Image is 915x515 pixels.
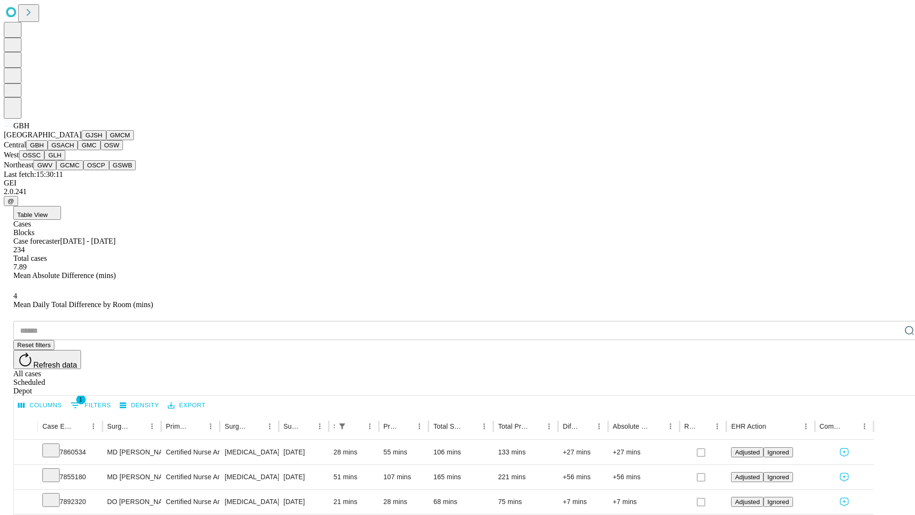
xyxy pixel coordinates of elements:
[613,422,650,430] div: Absolute Difference
[767,498,789,505] span: Ignored
[224,465,274,489] div: [MEDICAL_DATA]
[542,420,556,433] button: Menu
[19,469,33,486] button: Expand
[350,420,363,433] button: Sort
[191,420,204,433] button: Sort
[132,420,145,433] button: Sort
[731,472,763,482] button: Adjusted
[263,420,276,433] button: Menu
[42,440,98,464] div: 7860534
[763,447,793,457] button: Ignored
[13,263,27,271] span: 7.89
[56,160,83,170] button: GCMC
[4,131,81,139] span: [GEOGRAPHIC_DATA]
[166,465,215,489] div: Certified Nurse Anesthetist
[16,398,64,413] button: Select columns
[498,465,553,489] div: 221 mins
[433,490,488,514] div: 68 mins
[13,254,47,262] span: Total cases
[363,420,376,433] button: Menu
[413,420,426,433] button: Menu
[284,422,299,430] div: Surgery Date
[313,420,326,433] button: Menu
[384,440,424,464] div: 55 mins
[334,422,335,430] div: Scheduled In Room Duration
[731,422,766,430] div: EHR Action
[284,465,324,489] div: [DATE]
[433,440,488,464] div: 106 mins
[592,420,606,433] button: Menu
[19,444,33,461] button: Expand
[763,497,793,507] button: Ignored
[4,179,911,187] div: GEI
[498,422,528,430] div: Total Predicted Duration
[107,490,156,514] div: DO [PERSON_NAME]
[83,160,109,170] button: OSCP
[4,170,63,178] span: Last fetch: 15:30:11
[799,420,813,433] button: Menu
[767,449,789,456] span: Ignored
[334,490,374,514] div: 21 mins
[60,237,115,245] span: [DATE] - [DATE]
[145,420,159,433] button: Menu
[498,490,553,514] div: 75 mins
[166,440,215,464] div: Certified Nurse Anesthetist
[17,341,51,349] span: Reset filters
[731,447,763,457] button: Adjusted
[563,465,603,489] div: +56 mins
[335,420,349,433] div: 1 active filter
[858,420,871,433] button: Menu
[13,122,30,130] span: GBH
[613,465,675,489] div: +56 mins
[81,130,106,140] button: GJSH
[19,150,45,160] button: OSSC
[4,196,18,206] button: @
[224,440,274,464] div: [MEDICAL_DATA] CA SCRN HI RISK
[101,140,123,150] button: OSW
[464,420,478,433] button: Sort
[384,465,424,489] div: 107 mins
[767,420,781,433] button: Sort
[250,420,263,433] button: Sort
[224,422,248,430] div: Surgery Name
[107,422,131,430] div: Surgeon Name
[68,398,113,413] button: Show filters
[48,140,78,150] button: GSACH
[13,271,116,279] span: Mean Absolute Difference (mins)
[763,472,793,482] button: Ignored
[613,440,675,464] div: +27 mins
[384,422,399,430] div: Predicted In Room Duration
[579,420,592,433] button: Sort
[735,498,760,505] span: Adjusted
[166,490,215,514] div: Certified Nurse Anesthetist
[563,490,603,514] div: +7 mins
[33,160,56,170] button: GWV
[651,420,664,433] button: Sort
[13,340,54,350] button: Reset filters
[42,465,98,489] div: 7855180
[384,490,424,514] div: 28 mins
[735,449,760,456] span: Adjusted
[76,395,86,404] span: 1
[697,420,711,433] button: Sort
[13,292,17,300] span: 4
[4,187,911,196] div: 2.0.241
[165,398,208,413] button: Export
[563,422,578,430] div: Difference
[13,300,153,309] span: Mean Daily Total Difference by Room (mins)
[300,420,313,433] button: Sort
[334,440,374,464] div: 28 mins
[33,361,77,369] span: Refresh data
[78,140,100,150] button: GMC
[399,420,413,433] button: Sort
[106,130,134,140] button: GMCM
[735,474,760,481] span: Adjusted
[767,474,789,481] span: Ignored
[334,465,374,489] div: 51 mins
[478,420,491,433] button: Menu
[107,440,156,464] div: MD [PERSON_NAME]
[224,490,274,514] div: [MEDICAL_DATA] FLEXIBLE PROXIMAL DIAGNOSTIC
[117,398,162,413] button: Density
[19,494,33,511] button: Expand
[42,490,98,514] div: 7892320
